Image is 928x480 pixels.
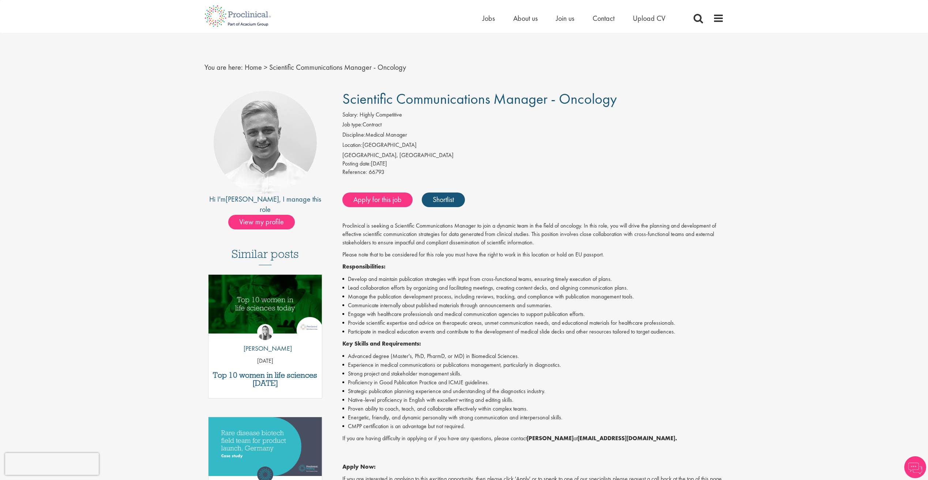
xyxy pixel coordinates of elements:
[228,216,302,226] a: View my profile
[208,275,322,334] img: Top 10 women in life sciences today
[342,141,362,149] label: Location:
[226,194,279,204] a: [PERSON_NAME]
[342,168,367,176] label: Reference:
[269,62,406,72] span: Scientific Communications Manager - Oncology
[257,324,273,340] img: Hannah Burke
[342,327,724,336] li: Participate in medical education events and contribute to the development of medical slide decks ...
[342,413,724,422] li: Energetic, friendly, and dynamic personality with strong communication and interpersonal skills.
[342,111,358,119] label: Salary:
[342,193,413,207] a: Apply for this job
[593,14,615,23] a: Contact
[342,378,724,387] li: Proficiency in Good Publication Practice and ICMJE guidelines.
[208,275,322,339] a: Link to a post
[238,344,292,353] p: [PERSON_NAME]
[342,369,724,378] li: Strong project and stakeholder management skills.
[214,91,317,194] img: imeage of recruiter Joshua Bye
[904,456,926,478] img: Chatbot
[342,310,724,319] li: Engage with healthcare professionals and medical communication agencies to support publication ef...
[228,215,295,229] span: View my profile
[238,324,292,357] a: Hannah Burke [PERSON_NAME]
[578,434,677,442] strong: [EMAIL_ADDRESS][DOMAIN_NAME].
[342,352,724,361] li: Advanced degree (Master's, PhD, PharmD, or MD) in Biomedical Sciences.
[342,404,724,413] li: Proven ability to coach, teach, and collaborate effectively within complex teams.
[342,131,724,141] li: Medical Manager
[342,422,724,431] li: CMPP certification is an advantage but not required.
[422,193,465,207] a: Shortlist
[513,14,538,23] a: About us
[342,263,386,270] strong: Responsibilities:
[232,248,299,265] h3: Similar posts
[369,168,384,176] span: 66793
[342,251,724,259] p: Please note that to be considered for this role you must have the right to work in this location ...
[204,194,326,215] div: Hi I'm , I manage this role
[482,14,495,23] a: Jobs
[212,371,319,387] a: Top 10 women in life sciences [DATE]
[245,62,262,72] a: breadcrumb link
[342,121,362,129] label: Job type:
[633,14,665,23] a: Upload CV
[342,160,724,168] div: [DATE]
[5,453,99,475] iframe: reCAPTCHA
[342,275,724,283] li: Develop and maintain publication strategies with input from cross-functional teams, ensuring time...
[342,340,421,347] strong: Key Skills and Requirements:
[342,160,371,167] span: Posting date:
[342,292,724,301] li: Manage the publication development process, including reviews, tracking, and compliance with publ...
[342,283,724,292] li: Lead collaboration efforts by organizing and facilitating meetings, creating content decks, and a...
[342,301,724,310] li: Communicate internally about published materials through announcements and summaries.
[342,151,724,160] div: [GEOGRAPHIC_DATA], [GEOGRAPHIC_DATA]
[342,319,724,327] li: Provide scientific expertise and advice on therapeutic areas, unmet communication needs, and educ...
[342,463,376,471] strong: Apply Now:
[342,141,724,151] li: [GEOGRAPHIC_DATA]
[208,357,322,365] p: [DATE]
[527,434,574,442] strong: [PERSON_NAME]
[342,222,724,247] p: Proclinical is seeking a Scientific Communications Manager to join a dynamic team in the field of...
[342,387,724,396] li: Strategic publication planning experience and understanding of the diagnostics industry.
[204,62,243,72] span: You are here:
[342,131,365,139] label: Discipline:
[556,14,574,23] a: Join us
[342,396,724,404] li: Native-level proficiency in English with excellent writing and editing skills.
[264,62,267,72] span: >
[342,361,724,369] li: Experience in medical communications or publications management, particularly in diagnostics.
[360,111,402,118] span: Highly Competitive
[342,121,724,131] li: Contract
[342,89,617,108] span: Scientific Communications Manager - Oncology
[342,434,724,443] p: If you are having difficulty in applying or if you have any questions, please contact at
